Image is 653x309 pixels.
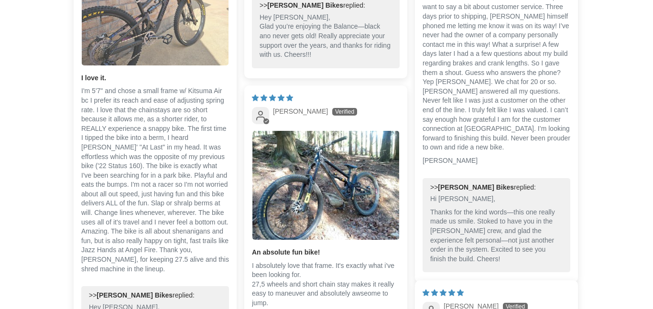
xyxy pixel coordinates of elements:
[252,248,400,257] b: An absolute fun bike!
[252,131,399,240] img: User picture
[430,208,563,264] p: Thanks for the kind words—this one really made us smile. Stoked to have you in the [PERSON_NAME] ...
[273,107,328,115] span: [PERSON_NAME]
[252,130,400,240] a: Link to user picture 1
[267,1,343,9] b: [PERSON_NAME] Bikes
[81,86,229,274] p: I'm 5'7" and chose a small frame w/ Kitsuma Air bc I prefer its reach and ease of adjusting sprin...
[89,291,221,300] div: >> replied:
[97,291,173,299] b: [PERSON_NAME] Bikes
[260,1,392,11] div: >> replied:
[430,194,563,204] p: Hi [PERSON_NAME],
[81,74,229,83] b: I love it.
[423,289,464,297] span: 5 star review
[260,13,392,60] p: Hey [PERSON_NAME], Glad you’re enjoying the Balance—black ano never gets old! Really appreciate y...
[252,94,293,102] span: 5 star review
[438,183,514,191] b: [PERSON_NAME] Bikes
[430,183,563,192] div: >> replied:
[423,156,570,166] p: [PERSON_NAME]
